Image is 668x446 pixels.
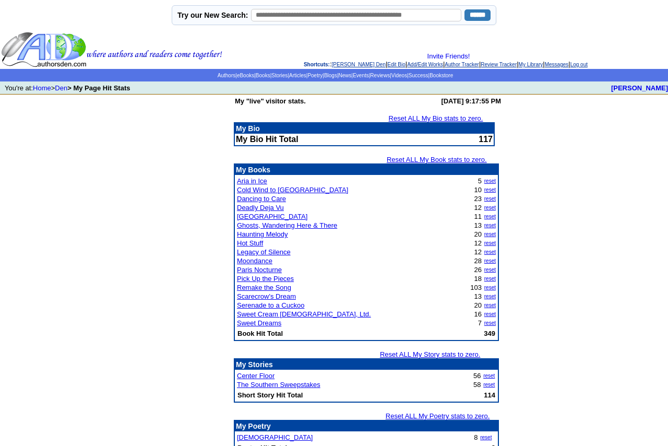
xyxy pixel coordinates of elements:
a: [PERSON_NAME] Den [332,62,386,67]
a: Pick Up the Pieces [237,275,294,283]
a: Events [353,73,369,78]
b: 114 [484,391,495,399]
a: [DEMOGRAPHIC_DATA] [237,433,313,441]
a: Deadly Deja Vu [237,204,284,212]
font: 20 [474,230,482,238]
b: Short Story Hit Total [237,391,303,399]
font: 8 [474,433,478,441]
a: Remake the Song [237,284,291,291]
a: Log out [570,62,588,67]
a: reset [484,302,496,308]
a: The Southern Sweepstakes [237,381,320,389]
font: 28 [474,257,482,265]
a: Articles [289,73,306,78]
a: [GEOGRAPHIC_DATA] [237,213,307,220]
a: Center Floor [237,372,275,380]
a: reset [484,276,496,281]
a: [PERSON_NAME] [611,84,668,92]
a: reset [484,196,496,202]
a: Review Tracker [481,62,517,67]
a: Moondance [237,257,272,265]
p: My Stories [236,360,497,369]
a: reset [484,294,496,299]
b: 349 [484,330,495,337]
b: My "live" visitor stats. [235,97,306,105]
a: Home [33,84,51,92]
a: My Library [519,62,543,67]
div: : | | | | | | | [224,52,667,68]
a: reset [484,258,496,264]
a: reset [484,249,496,255]
a: Hot Stuff [237,239,263,247]
p: My Books [236,166,497,174]
font: 16 [474,310,482,318]
font: 56 [473,372,481,380]
font: 103 [470,284,482,291]
a: Serenade to a Cuckoo [237,301,304,309]
a: Reset ALL My Poetry stats to zero. [386,412,490,420]
a: Aria in Ice [237,177,267,185]
a: Cold Wind to [GEOGRAPHIC_DATA] [237,186,348,194]
a: reset [484,178,496,184]
a: Authors [218,73,235,78]
font: 13 [474,292,482,300]
a: Reviews [370,73,390,78]
a: reset [484,320,496,326]
a: reset [480,435,492,440]
a: reset [484,285,496,290]
a: Haunting Melody [237,230,288,238]
a: reset [484,214,496,219]
a: Sweet Cream [DEMOGRAPHIC_DATA], Ltd. [237,310,371,318]
font: 11 [474,213,482,220]
a: Dancing to Care [237,195,286,203]
a: Den [55,84,67,92]
a: Author Tracker [445,62,479,67]
font: 12 [474,239,482,247]
a: Books [256,73,270,78]
b: > My Page Hit Stats [67,84,130,92]
a: reset [484,240,496,246]
a: Success [409,73,428,78]
font: You're at: > [5,84,130,92]
font: 12 [474,204,482,212]
b: My Bio Hit Total [236,135,299,144]
font: 20 [474,301,482,309]
b: Book Hit Total [237,330,283,337]
a: Legacy of Silence [237,248,291,256]
a: Poetry [307,73,323,78]
a: reset [484,205,496,210]
a: Reset ALL My Book stats to zero. [387,156,487,163]
a: Messages [545,62,569,67]
font: 13 [474,221,482,229]
a: Bookstore [430,73,453,78]
a: Stories [271,73,288,78]
font: 26 [474,266,482,274]
label: Try our New Search: [177,11,248,19]
a: reset [484,311,496,317]
font: 7 [478,319,482,327]
a: Paris Nocturne [237,266,282,274]
p: My Poetry [236,422,497,430]
font: 18 [474,275,482,283]
a: Invite Friends! [427,52,470,60]
p: My Bio [236,124,493,133]
a: reset [483,373,495,379]
a: Videos [391,73,407,78]
a: reset [484,231,496,237]
span: Shortcuts: [304,62,330,67]
a: Add/Edit Works [407,62,443,67]
font: 58 [473,381,481,389]
a: News [339,73,352,78]
font: 12 [474,248,482,256]
a: reset [483,382,495,388]
b: [DATE] 9:17:55 PM [441,97,501,105]
a: Edit Bio [387,62,405,67]
a: Reset ALL My Story stats to zero. [380,350,480,358]
font: 23 [474,195,482,203]
a: reset [484,267,496,273]
a: Ghosts, Wandering Here & There [237,221,337,229]
font: 10 [474,186,482,194]
a: Reset ALL My Bio stats to zero. [389,114,483,122]
font: 117 [479,135,493,144]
